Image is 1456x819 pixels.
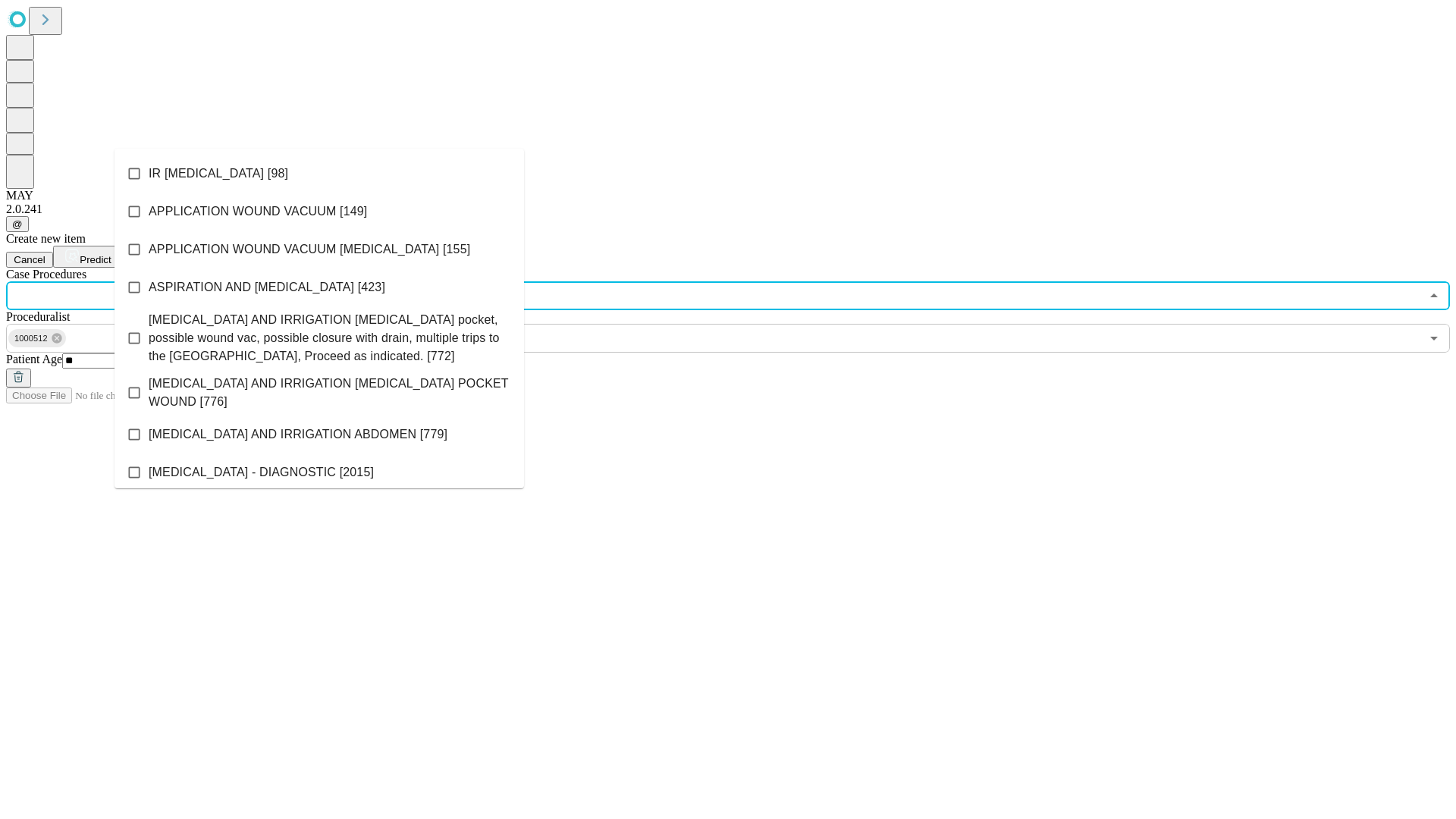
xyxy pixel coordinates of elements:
button: Cancel [6,252,53,268]
span: [MEDICAL_DATA] AND IRRIGATION [MEDICAL_DATA] pocket, possible wound vac, possible closure with dr... [149,311,512,366]
span: @ [12,218,23,230]
span: Proceduralist [6,310,70,323]
button: @ [6,216,29,232]
span: Predict [80,254,111,265]
span: Cancel [14,254,45,265]
span: ASPIRATION AND [MEDICAL_DATA] [423] [149,278,385,297]
div: 1000512 [8,329,66,347]
button: Open [1423,328,1445,349]
span: APPLICATION WOUND VACUUM [149] [149,202,367,221]
span: Create new item [6,232,86,245]
div: 2.0.241 [6,202,1450,216]
span: [MEDICAL_DATA] - DIAGNOSTIC [2015] [149,463,374,482]
button: Close [1423,285,1445,306]
span: Patient Age [6,353,62,366]
span: [MEDICAL_DATA] AND IRRIGATION ABDOMEN [779] [149,425,447,444]
span: IR [MEDICAL_DATA] [98] [149,165,288,183]
div: MAY [6,189,1450,202]
span: 1000512 [8,330,54,347]
button: Predict [53,246,123,268]
span: Scheduled Procedure [6,268,86,281]
span: APPLICATION WOUND VACUUM [MEDICAL_DATA] [155] [149,240,470,259]
span: [MEDICAL_DATA] AND IRRIGATION [MEDICAL_DATA] POCKET WOUND [776] [149,375,512,411]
